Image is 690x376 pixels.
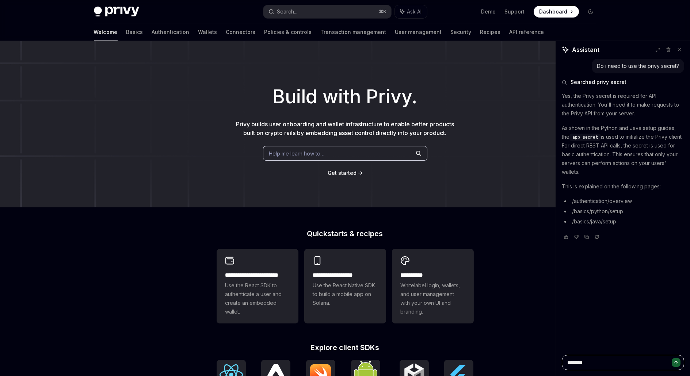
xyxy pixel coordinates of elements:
div: Search... [277,7,298,16]
a: Authentication [152,23,190,41]
a: **** **** **** ***Use the React Native SDK to build a mobile app on Solana. [304,249,386,323]
span: Get started [328,170,357,176]
span: Use the React Native SDK to build a mobile app on Solana. [313,281,377,307]
span: Assistant [572,45,599,54]
button: Toggle dark mode [585,6,596,18]
p: Yes, the Privy secret is required for API authentication. You'll need it to make requests to the ... [562,92,684,118]
a: Wallets [198,23,217,41]
span: app_secret [572,134,598,140]
img: dark logo [94,7,139,17]
a: Security [451,23,472,41]
a: Support [505,8,525,15]
span: Searched privy secret [571,78,626,86]
button: Search...⌘K [263,5,391,18]
h2: Quickstarts & recipes [217,230,474,237]
span: Ask AI [407,8,422,15]
a: Welcome [94,23,118,41]
h2: Explore client SDKs [217,344,474,351]
a: User management [395,23,442,41]
a: Demo [481,8,496,15]
a: Recipes [480,23,501,41]
button: Ask AI [395,5,427,18]
span: Dashboard [540,8,568,15]
a: Get started [328,169,357,177]
a: Policies & controls [264,23,312,41]
span: Whitelabel login, wallets, and user management with your own UI and branding. [401,281,465,316]
li: /authentication/overview [562,197,684,206]
span: Privy builds user onboarding and wallet infrastructure to enable better products built on crypto ... [236,120,454,137]
button: Send message [672,358,681,367]
a: **** *****Whitelabel login, wallets, and user management with your own UI and branding. [392,249,474,323]
a: Basics [126,23,143,41]
li: /basics/python/setup [562,207,684,216]
a: Dashboard [534,6,579,18]
li: /basics/java/setup [562,217,684,226]
span: Use the React SDK to authenticate a user and create an embedded wallet. [225,281,290,316]
h1: Build with Privy. [12,83,678,111]
a: Connectors [226,23,256,41]
button: Searched privy secret [562,78,684,86]
div: Do i need to use the privy secret? [597,62,679,70]
a: Transaction management [321,23,386,41]
a: API reference [510,23,544,41]
span: Help me learn how to… [269,150,325,157]
p: As shown in the Python and Java setup guides, the is used to initialize the Privy client. For dir... [562,124,684,176]
span: ⌘ K [379,9,387,15]
p: This is explained on the following pages: [562,182,684,191]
